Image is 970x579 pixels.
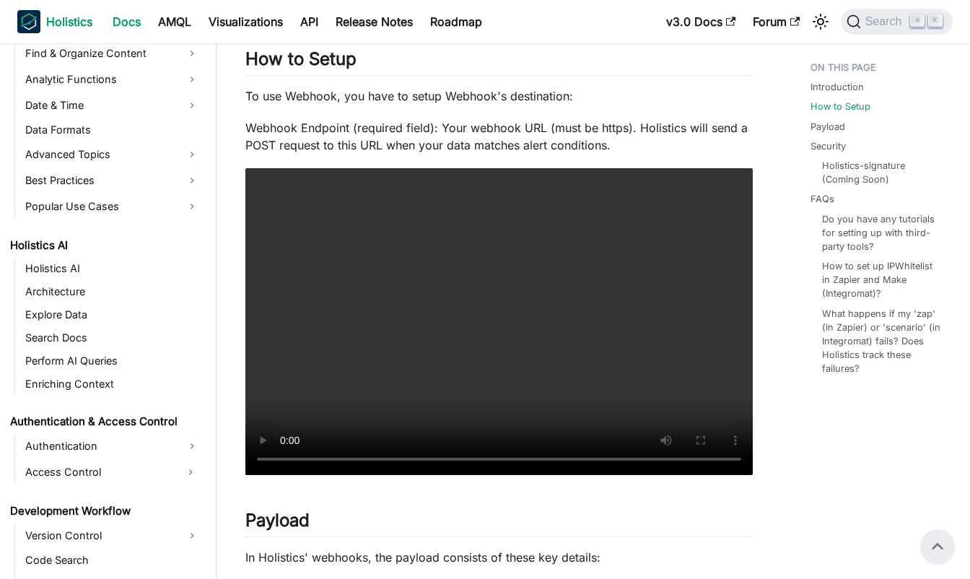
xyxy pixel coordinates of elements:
a: API [292,10,327,33]
a: Data Formats [21,120,204,140]
a: Docs [104,10,149,33]
a: Do you have any tutorials for setting up with third-party tools? [822,212,941,254]
p: To use Webhook, you have to setup Webhook's destination: [245,87,753,105]
a: Architecture [21,282,204,302]
a: Forum [744,10,808,33]
a: Roadmap [421,10,491,33]
kbd: K [928,14,943,27]
a: Introduction [810,80,864,94]
a: Access Control [21,461,178,484]
a: How to Setup [810,100,870,113]
button: Switch between dark and light mode (currently light mode) [809,10,832,33]
a: Advanced Topics [21,143,204,166]
a: FAQs [810,192,834,206]
p: In Holistics' webhooks, the payload consists of these key details: [245,549,753,566]
a: Version Control [21,524,204,547]
button: Scroll back to top [920,529,955,564]
a: Security [810,139,846,153]
a: Find & Organize Content [21,42,204,65]
a: Popular Use Cases [21,195,204,218]
a: Explore Data [21,305,204,325]
a: Authentication [21,435,204,458]
a: Date & Time [21,94,204,117]
a: AMQL [149,10,200,33]
button: Search (Command+K) [841,9,953,35]
a: Holistics AI [21,258,204,279]
a: Best Practices [21,169,204,192]
a: v3.0 Docs [657,10,744,33]
kbd: ⌘ [910,14,925,27]
a: Perform AI Queries [21,351,204,371]
a: Holistics-signature (Coming Soon) [822,159,941,186]
p: Webhook Endpoint (required field): Your webhook URL (must be https). Holistics will send a POST r... [245,119,753,154]
a: Code Search [21,550,204,570]
a: Search Docs [21,328,204,348]
h2: How to Setup [245,48,753,76]
span: Search [861,15,911,28]
a: Holistics AI [6,235,204,256]
a: Enriching Context [21,374,204,394]
a: Visualizations [200,10,292,33]
button: Expand sidebar category 'Access Control' [178,461,204,484]
img: Holistics [17,10,40,33]
a: How to set up IPWhitelist in Zapier and Make (Integromat)? [822,259,941,301]
h2: Payload [245,510,753,537]
video: Your browser does not support embedding video, but you can . [245,168,753,475]
a: Analytic Functions [21,68,204,91]
b: Holistics [46,13,92,30]
a: What happens if my 'zap' (in Zapier) or 'scenario' (in Integromat) fails? Does Holistics track th... [822,307,941,376]
a: Development Workflow [6,501,204,521]
a: Authentication & Access Control [6,412,204,432]
a: HolisticsHolistics [17,10,92,33]
a: Payload [810,120,845,134]
a: Release Notes [327,10,421,33]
